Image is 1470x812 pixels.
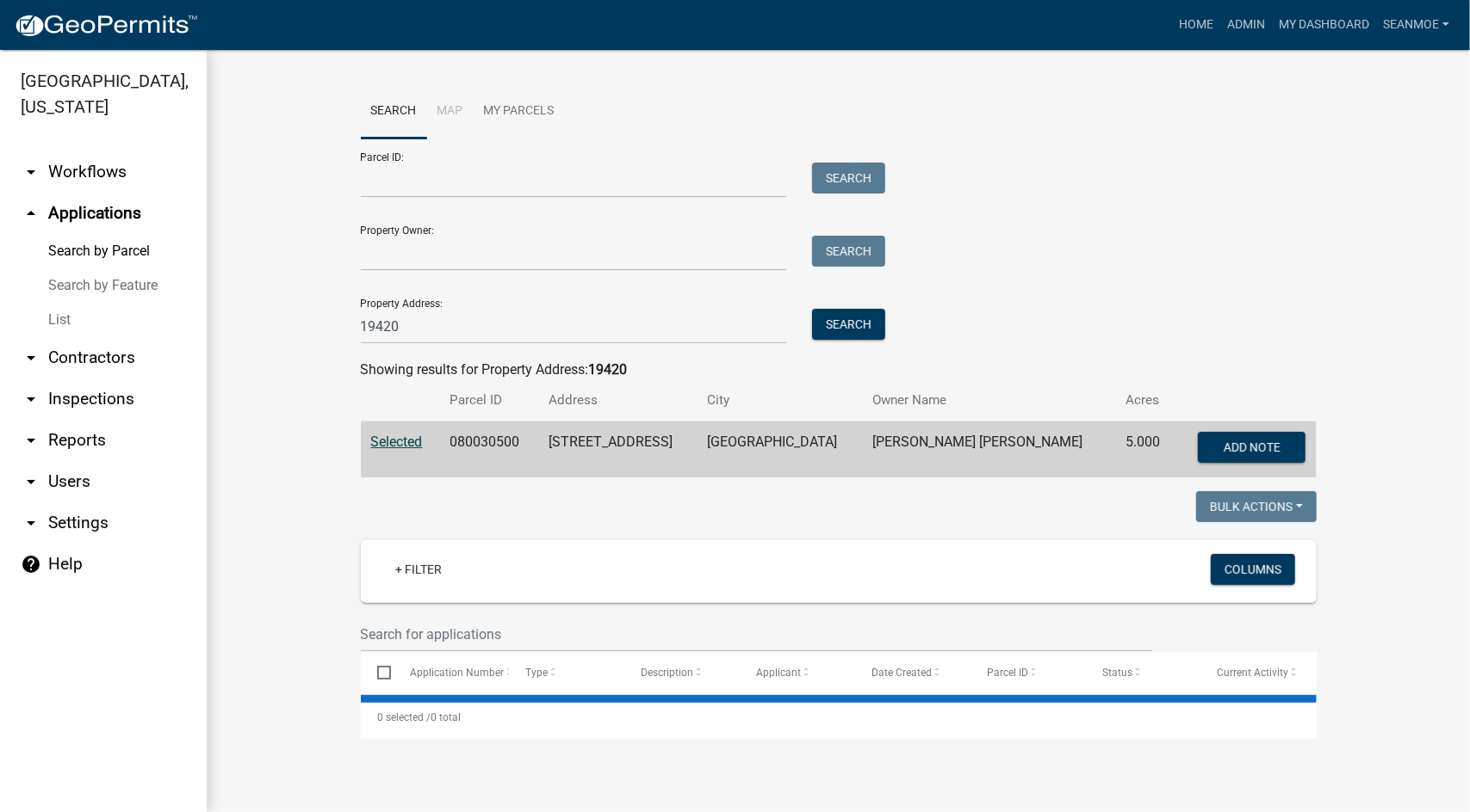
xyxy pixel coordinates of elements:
i: arrow_drop_down [21,471,41,492]
span: Applicant [756,667,801,679]
i: arrow_drop_down [21,389,41,409]
td: 5.000 [1115,421,1175,478]
i: arrow_drop_down [21,162,41,182]
datatable-header-cell: Parcel ID [971,652,1086,693]
td: [STREET_ADDRESS] [539,421,698,478]
datatable-header-cell: Status [1086,652,1201,693]
a: SeanMoe [1376,9,1456,41]
i: arrow_drop_down [21,430,41,451]
datatable-header-cell: Date Created [855,652,971,693]
button: Search [812,163,885,194]
i: help [21,554,41,575]
a: Home [1172,9,1220,41]
button: Columns [1211,554,1295,585]
span: Application Number [410,667,504,679]
button: Search [812,309,885,340]
div: Showing results for Property Address: [361,360,1317,380]
span: 0 selected / [377,711,431,723]
button: Search [812,236,885,267]
span: Current Activity [1218,667,1289,679]
td: [GEOGRAPHIC_DATA] [698,421,863,478]
span: Parcel ID [987,667,1028,679]
th: City [698,380,863,421]
a: My Parcels [474,84,565,139]
a: Selected [371,434,423,450]
span: Status [1102,667,1132,679]
div: 0 total [361,696,1317,739]
datatable-header-cell: Type [509,652,624,693]
span: Date Created [871,667,932,679]
input: Search for applications [361,617,1153,652]
a: Search [361,84,427,139]
strong: 19420 [589,361,628,378]
span: Add Note [1224,440,1281,454]
datatable-header-cell: Select [361,652,394,693]
i: arrow_drop_down [21,513,41,533]
datatable-header-cell: Applicant [740,652,855,693]
th: Owner Name [862,380,1115,421]
th: Parcel ID [440,380,539,421]
th: Address [539,380,698,421]
datatable-header-cell: Application Number [394,652,509,693]
th: Acres [1115,380,1175,421]
td: [PERSON_NAME] [PERSON_NAME] [862,421,1115,478]
span: Description [641,667,693,679]
td: 080030500 [440,421,539,478]
span: Type [525,667,548,679]
a: Admin [1220,9,1272,41]
datatable-header-cell: Description [624,652,740,693]
a: + Filter [381,554,456,585]
button: Add Note [1198,432,1306,463]
datatable-header-cell: Current Activity [1201,652,1317,693]
a: My Dashboard [1272,9,1376,41]
button: Bulk Actions [1196,491,1317,522]
i: arrow_drop_down [21,348,41,368]
i: arrow_drop_up [21,203,41,224]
